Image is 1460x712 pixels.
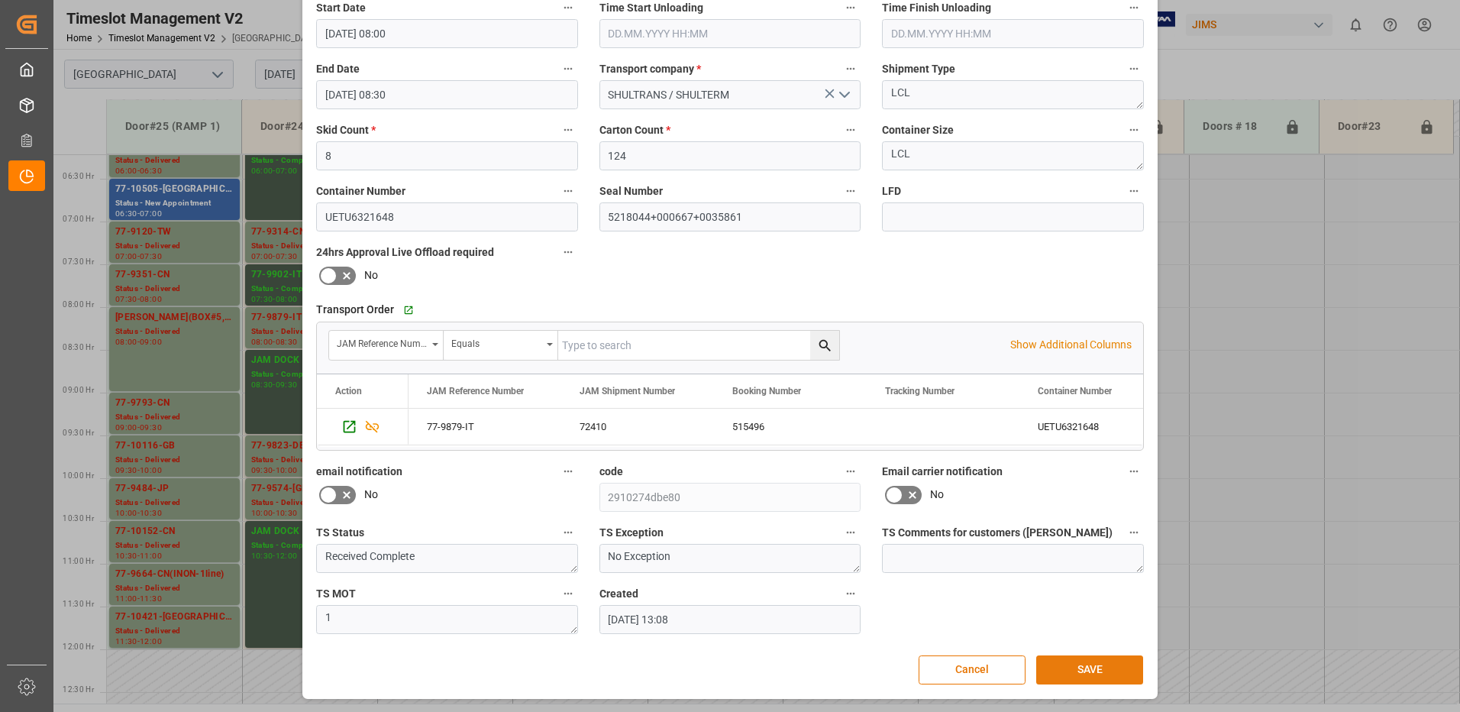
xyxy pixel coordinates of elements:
[316,80,578,109] input: DD.MM.YYYY HH:MM
[599,586,638,602] span: Created
[732,386,801,396] span: Booking Number
[316,122,376,138] span: Skid Count
[882,525,1113,541] span: TS Comments for customers ([PERSON_NAME])
[364,487,378,503] span: No
[599,122,670,138] span: Carton Count
[316,61,360,77] span: End Date
[316,19,578,48] input: DD.MM.YYYY HH:MM
[882,141,1144,170] textarea: LCL
[427,386,524,396] span: JAM Reference Number
[558,242,578,262] button: 24hrs Approval Live Offload required
[882,61,955,77] span: Shipment Type
[316,244,494,261] span: 24hrs Approval Live Offload required
[558,331,839,360] input: Type to search
[580,386,675,396] span: JAM Shipment Number
[882,183,901,199] span: LFD
[599,19,861,48] input: DD.MM.YYYY HH:MM
[882,122,954,138] span: Container Size
[599,544,861,573] textarea: No Exception
[885,386,954,396] span: Tracking Number
[841,181,861,201] button: Seal Number
[364,267,378,283] span: No
[1124,59,1144,79] button: Shipment Type
[841,59,861,79] button: Transport company *
[599,525,664,541] span: TS Exception
[558,461,578,481] button: email notification
[316,302,394,318] span: Transport Order
[558,59,578,79] button: End Date
[882,80,1144,109] textarea: LCL
[561,409,714,445] div: 72410
[930,487,944,503] span: No
[316,586,356,602] span: TS MOT
[810,331,839,360] button: search button
[317,409,409,445] div: Press SPACE to select this row.
[841,461,861,481] button: code
[558,181,578,201] button: Container Number
[841,523,861,542] button: TS Exception
[599,464,623,480] span: code
[1124,120,1144,140] button: Container Size
[329,331,444,360] button: open menu
[841,584,861,604] button: Created
[337,333,427,351] div: JAM Reference Number
[599,183,663,199] span: Seal Number
[841,120,861,140] button: Carton Count *
[316,183,405,199] span: Container Number
[558,120,578,140] button: Skid Count *
[919,655,1026,684] button: Cancel
[558,584,578,604] button: TS MOT
[1124,181,1144,201] button: LFD
[1019,409,1172,445] div: UETU6321648
[1124,523,1144,542] button: TS Comments for customers ([PERSON_NAME])
[1124,461,1144,481] button: Email carrier notification
[316,525,364,541] span: TS Status
[1010,337,1132,353] p: Show Additional Columns
[558,523,578,542] button: TS Status
[409,409,561,445] div: 77-9879-IT
[316,605,578,634] textarea: 1
[882,19,1144,48] input: DD.MM.YYYY HH:MM
[599,605,861,634] input: DD.MM.YYYY HH:MM
[714,409,867,445] div: 515496
[599,61,701,77] span: Transport company
[451,333,541,351] div: Equals
[1038,386,1112,396] span: Container Number
[316,464,402,480] span: email notification
[1036,655,1143,684] button: SAVE
[444,331,558,360] button: open menu
[882,464,1003,480] span: Email carrier notification
[832,83,855,107] button: open menu
[335,386,362,396] div: Action
[316,544,578,573] textarea: Received Complete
